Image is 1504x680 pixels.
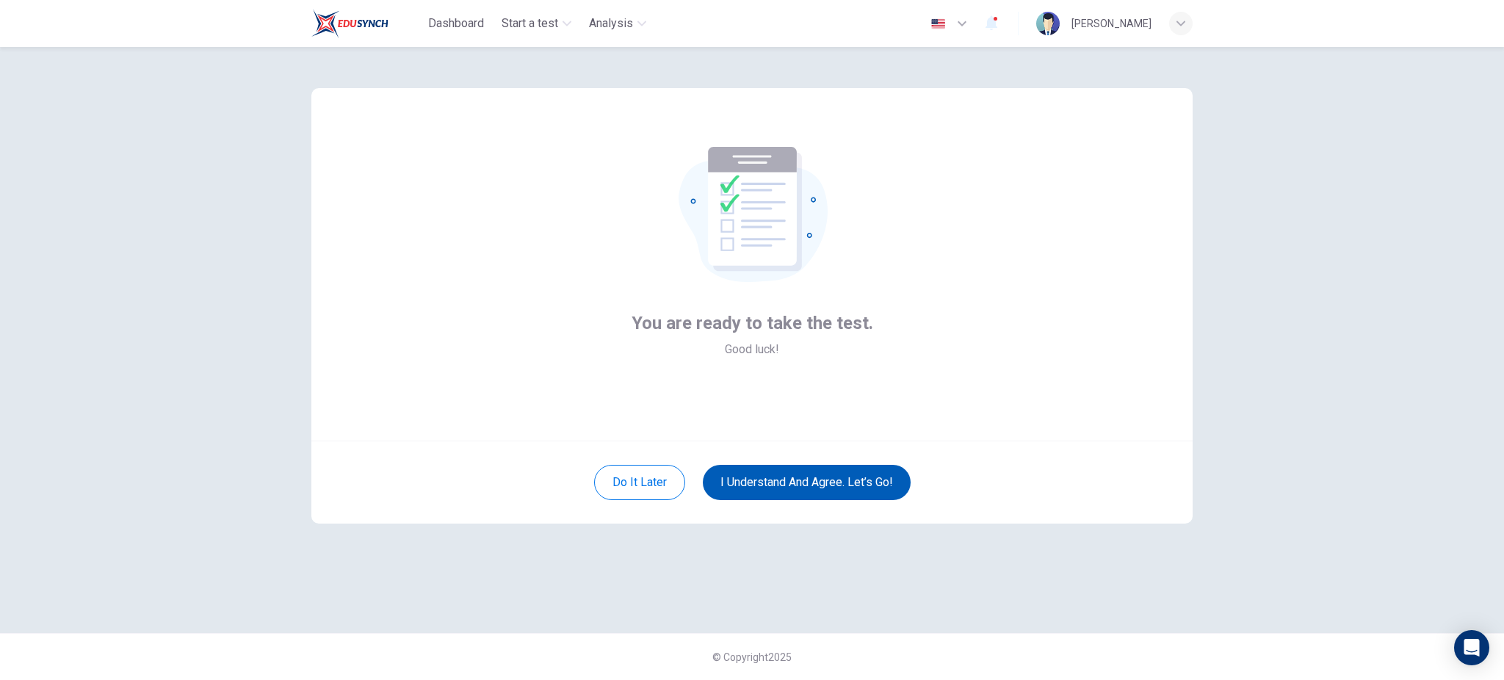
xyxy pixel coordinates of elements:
img: en [929,18,947,29]
span: Start a test [502,15,558,32]
span: Good luck! [725,341,779,358]
span: © Copyright 2025 [712,651,792,663]
button: Do it later [594,465,685,500]
button: Analysis [583,10,652,37]
span: Dashboard [428,15,484,32]
span: Analysis [589,15,633,32]
div: [PERSON_NAME] [1071,15,1151,32]
button: Dashboard [422,10,490,37]
a: EduSynch logo [311,9,422,38]
button: I understand and agree. Let’s go! [703,465,911,500]
span: You are ready to take the test. [632,311,873,335]
button: Start a test [496,10,577,37]
img: Profile picture [1036,12,1060,35]
div: Open Intercom Messenger [1454,630,1489,665]
img: EduSynch logo [311,9,388,38]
